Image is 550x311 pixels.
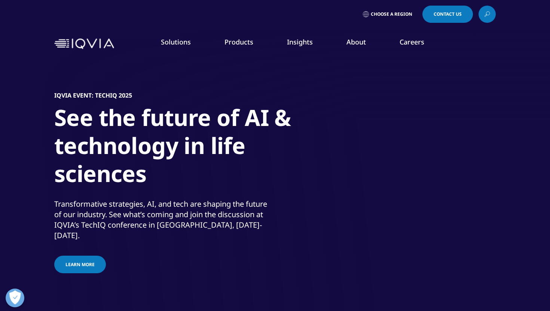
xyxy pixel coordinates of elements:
button: Abrir preferencias [6,289,24,307]
a: Careers [400,37,424,46]
img: IQVIA Healthcare Information Technology and Pharma Clinical Research Company [54,39,114,49]
a: About [346,37,366,46]
span: Choose a Region [371,11,412,17]
a: Solutions [161,37,191,46]
span: Contact Us [434,12,462,16]
a: Insights [287,37,313,46]
nav: Primary [117,26,496,61]
a: Contact Us [422,6,473,23]
span: Learn more [65,261,95,268]
h5: IQVIA Event: TechIQ 2025​ [54,92,132,99]
a: Products [224,37,253,46]
div: 1 / 5 [54,56,496,310]
a: Learn more [54,256,106,273]
h1: See the future of AI & technology in life sciences​ [54,104,335,192]
div: Transformative strategies, AI, and tech are shaping the future of our industry. See what’s coming... [54,199,273,241]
